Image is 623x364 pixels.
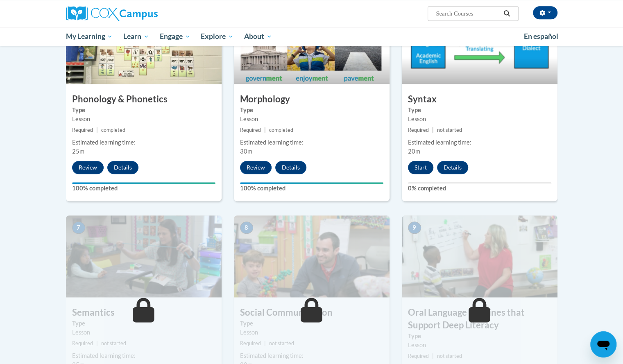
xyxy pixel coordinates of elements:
[201,32,233,41] span: Explore
[408,161,433,174] button: Start
[533,6,557,19] button: Account Settings
[101,340,126,346] span: not started
[432,353,434,359] span: |
[402,306,557,332] h3: Oral Language Routines that Support Deep Literacy
[72,328,215,337] div: Lesson
[437,353,462,359] span: not started
[101,127,125,133] span: completed
[264,340,266,346] span: |
[402,215,557,297] img: Course Image
[269,127,293,133] span: completed
[240,182,383,184] div: Your progress
[240,222,253,234] span: 8
[66,215,222,297] img: Course Image
[408,106,551,115] label: Type
[72,161,104,174] button: Review
[72,148,84,155] span: 25m
[240,340,261,346] span: Required
[234,306,390,319] h3: Social Communication
[66,93,222,106] h3: Phonology & Phonetics
[408,138,551,147] div: Estimated learning time:
[96,127,98,133] span: |
[72,184,215,193] label: 100% completed
[72,222,85,234] span: 7
[590,331,616,357] iframe: Button to launch messaging window
[519,28,564,45] a: En español
[72,115,215,124] div: Lesson
[234,215,390,297] img: Course Image
[160,32,190,41] span: Engage
[240,319,383,328] label: Type
[437,161,468,174] button: Details
[240,148,252,155] span: 30m
[61,27,118,46] a: My Learning
[264,127,266,133] span: |
[269,340,294,346] span: not started
[435,9,501,18] input: Search Courses
[72,182,215,184] div: Your progress
[408,332,551,341] label: Type
[240,161,272,174] button: Review
[66,6,222,21] a: Cox Campus
[240,184,383,193] label: 100% completed
[72,138,215,147] div: Estimated learning time:
[408,115,551,124] div: Lesson
[240,106,383,115] label: Type
[408,148,420,155] span: 20m
[72,351,215,360] div: Estimated learning time:
[66,306,222,319] h3: Semantics
[72,340,93,346] span: Required
[275,161,306,174] button: Details
[72,319,215,328] label: Type
[240,328,383,337] div: Lesson
[501,9,513,18] button: Search
[234,93,390,106] h3: Morphology
[195,27,239,46] a: Explore
[437,127,462,133] span: not started
[402,93,557,106] h3: Syntax
[524,32,558,41] span: En español
[54,27,570,46] div: Main menu
[96,340,98,346] span: |
[66,32,113,41] span: My Learning
[123,32,149,41] span: Learn
[66,6,158,21] img: Cox Campus
[239,27,277,46] a: About
[244,32,272,41] span: About
[408,127,429,133] span: Required
[408,184,551,193] label: 0% completed
[240,351,383,360] div: Estimated learning time:
[72,106,215,115] label: Type
[240,138,383,147] div: Estimated learning time:
[240,115,383,124] div: Lesson
[408,222,421,234] span: 9
[72,127,93,133] span: Required
[432,127,434,133] span: |
[154,27,196,46] a: Engage
[240,127,261,133] span: Required
[118,27,154,46] a: Learn
[408,341,551,350] div: Lesson
[408,353,429,359] span: Required
[107,161,138,174] button: Details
